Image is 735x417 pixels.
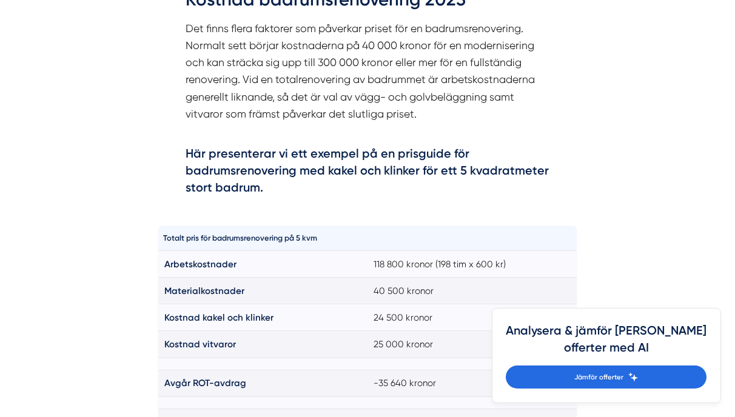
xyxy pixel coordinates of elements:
[367,304,577,331] td: 24 500 kronor
[367,331,577,358] td: 25 000 kronor
[186,20,549,139] p: Det finns flera faktorer som påverkar priset för en badrumsrenovering. Normalt sett börjar kostna...
[186,145,549,200] h4: Här presenterar vi ett exempel på en prisguide för badrumsrenovering med kakel och klinker för et...
[367,278,577,304] td: 40 500 kronor
[164,285,244,296] strong: Materialkostnader
[164,312,274,323] strong: Kostnad kakel och klinker
[164,259,237,270] strong: Arbetskostnader
[506,365,706,389] a: Jämför offerter
[164,378,246,389] strong: Avgår ROT-avdrag
[164,339,236,350] strong: Kostnad vitvaror
[506,322,706,365] h4: Analysera & jämför [PERSON_NAME] offerter med AI
[367,251,577,278] td: 118 800 kronor (198 tim x 600 kr)
[367,370,577,396] td: -35 640 kronor
[574,372,623,382] span: Jämför offerter
[158,225,367,250] th: Totalt pris för badrumsrenovering på 5 kvm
